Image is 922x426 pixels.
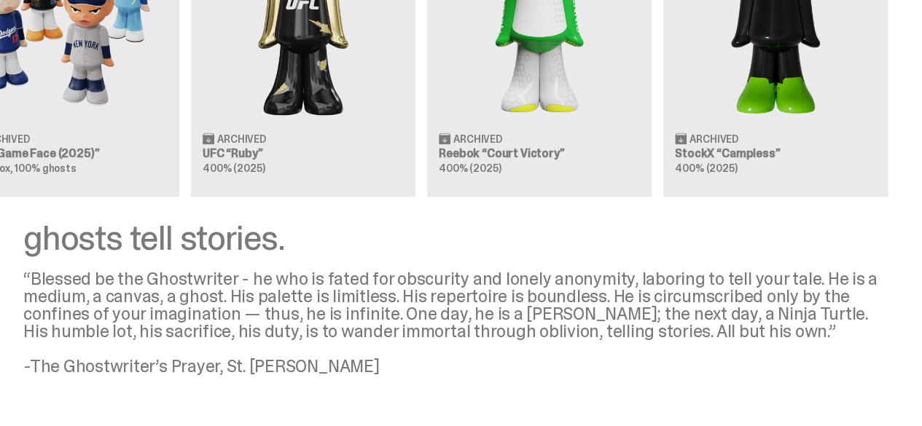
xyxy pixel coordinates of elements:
span: Archived [689,134,738,144]
span: Archived [453,134,502,144]
h3: Reebok “Court Victory” [439,148,640,159]
h3: StockX “Campless” [675,148,876,159]
div: “Blessed be the Ghostwriter - he who is fated for obscurity and lonely anonymity, laboring to tel... [23,270,888,375]
span: 400% (2025) [675,162,737,175]
div: ghosts tell stories. [23,221,888,256]
span: Archived [217,134,266,144]
span: 400% (2025) [203,162,265,175]
h3: UFC “Ruby” [203,148,404,159]
span: 100% ghosts [15,162,76,175]
span: 400% (2025) [439,162,501,175]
